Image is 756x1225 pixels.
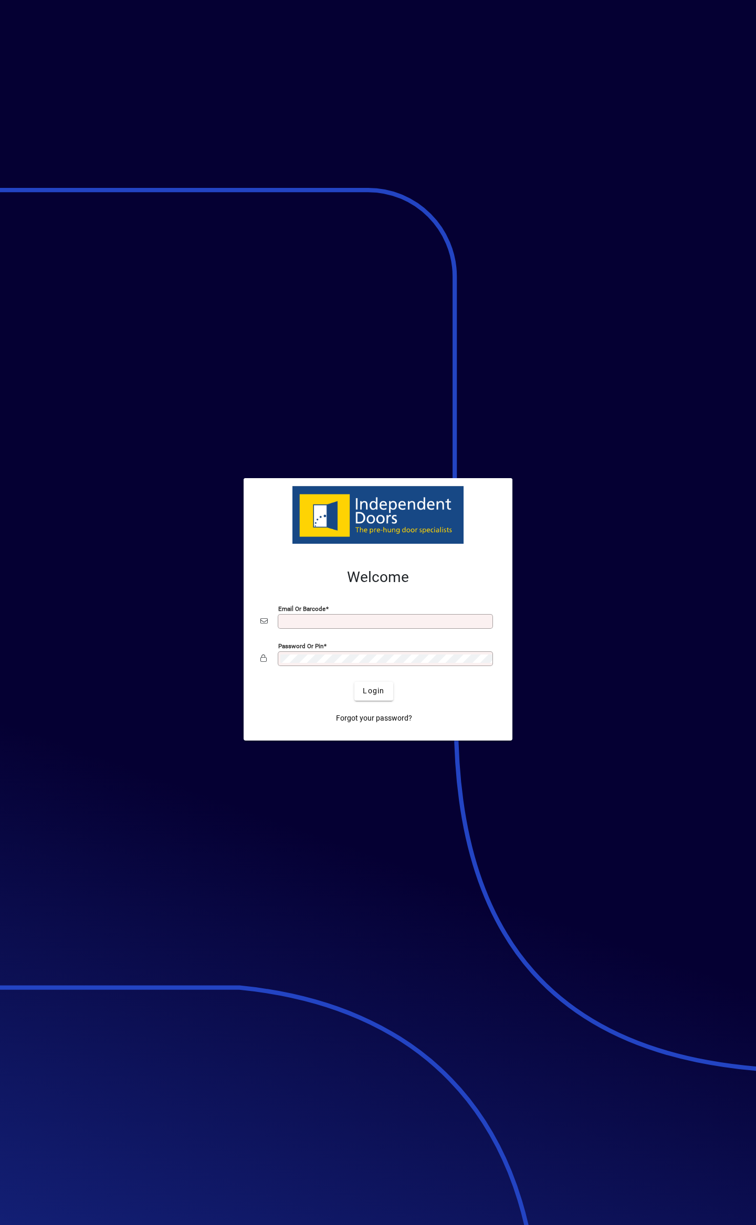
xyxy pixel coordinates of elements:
[278,642,323,649] mat-label: Password or Pin
[336,713,412,724] span: Forgot your password?
[363,685,384,696] span: Login
[278,605,325,612] mat-label: Email or Barcode
[354,682,393,701] button: Login
[260,568,496,586] h2: Welcome
[332,709,416,728] a: Forgot your password?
